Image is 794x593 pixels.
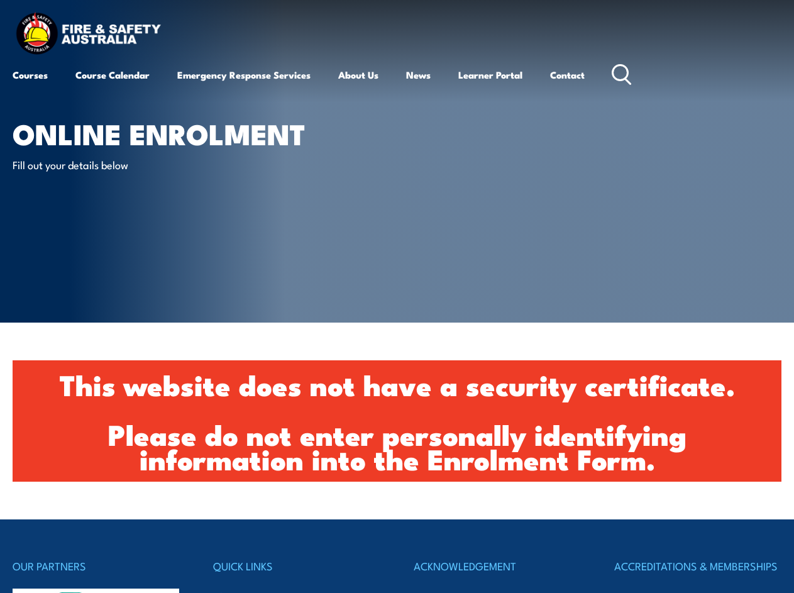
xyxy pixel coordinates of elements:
[213,557,380,575] h4: QUICK LINKS
[177,60,311,90] a: Emergency Response Services
[550,60,585,90] a: Contact
[13,121,323,145] h1: Online Enrolment
[24,421,770,470] h1: Please do not enter personally identifying information into the Enrolment Form.
[75,60,150,90] a: Course Calendar
[24,372,770,396] h1: This website does not have a security certificate.
[338,60,378,90] a: About Us
[13,60,48,90] a: Courses
[614,557,781,575] h4: ACCREDITATIONS & MEMBERSHIPS
[13,157,242,172] p: Fill out your details below
[406,60,431,90] a: News
[13,557,180,575] h4: OUR PARTNERS
[458,60,522,90] a: Learner Portal
[414,557,581,575] h4: ACKNOWLEDGEMENT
